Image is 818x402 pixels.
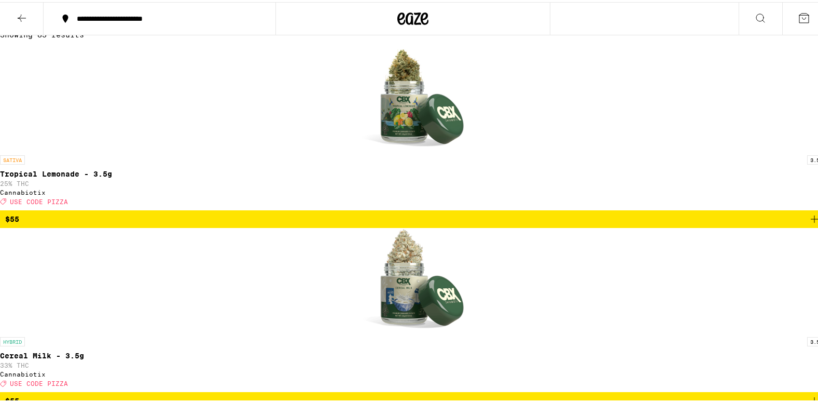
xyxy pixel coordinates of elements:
span: $55 [5,213,19,221]
span: Help [23,7,45,17]
img: Cannabiotix - Cereal Milk - 3.5g [361,226,465,330]
span: USE CODE PIZZA [10,196,68,203]
span: USE CODE PIZZA [10,378,68,385]
img: Cannabiotix - Tropical Lemonade - 3.5g [361,44,465,148]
